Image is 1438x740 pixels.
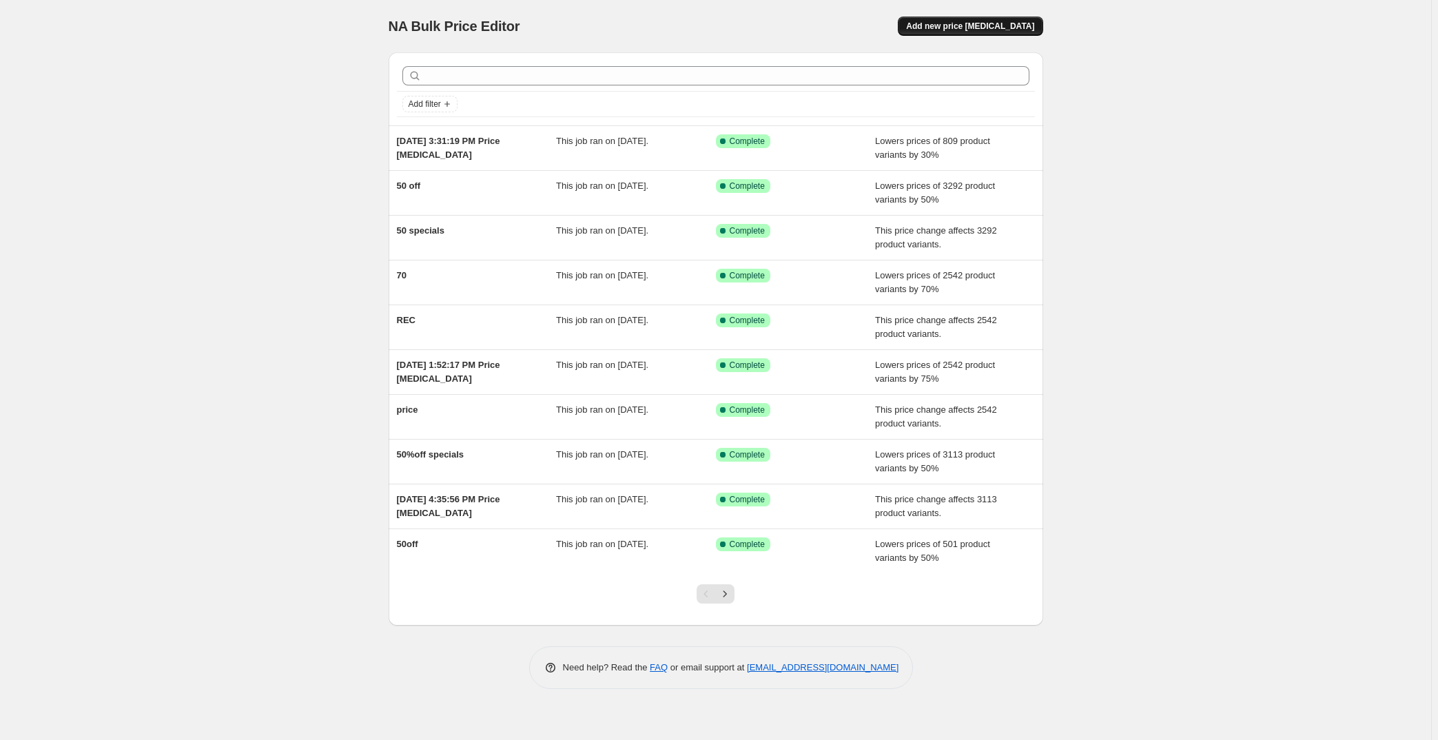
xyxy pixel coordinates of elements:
span: 50off [397,539,418,549]
span: Complete [730,360,765,371]
span: This job ran on [DATE]. [556,449,648,460]
button: Add filter [402,96,458,112]
span: Lowers prices of 809 product variants by 30% [875,136,990,160]
span: Complete [730,225,765,236]
span: [DATE] 1:52:17 PM Price [MEDICAL_DATA] [397,360,500,384]
span: This price change affects 3292 product variants. [875,225,997,249]
span: Complete [730,270,765,281]
span: Complete [730,136,765,147]
span: Lowers prices of 3292 product variants by 50% [875,181,995,205]
span: This job ran on [DATE]. [556,404,648,415]
span: [DATE] 4:35:56 PM Price [MEDICAL_DATA] [397,494,500,518]
span: This job ran on [DATE]. [556,181,648,191]
span: This price change affects 2542 product variants. [875,404,997,429]
span: Add filter [409,99,441,110]
button: Next [715,584,735,604]
span: Complete [730,181,765,192]
span: Complete [730,315,765,326]
span: 50 specials [397,225,444,236]
span: or email support at [668,662,747,672]
span: This price change affects 2542 product variants. [875,315,997,339]
span: Lowers prices of 501 product variants by 50% [875,539,990,563]
nav: Pagination [697,584,735,604]
span: 50 off [397,181,421,191]
span: This job ran on [DATE]. [556,270,648,280]
a: FAQ [650,662,668,672]
span: Complete [730,539,765,550]
span: This job ran on [DATE]. [556,225,648,236]
span: This price change affects 3113 product variants. [875,494,997,518]
span: Complete [730,494,765,505]
span: This job ran on [DATE]. [556,539,648,549]
span: This job ran on [DATE]. [556,494,648,504]
a: [EMAIL_ADDRESS][DOMAIN_NAME] [747,662,898,672]
span: Lowers prices of 2542 product variants by 75% [875,360,995,384]
span: Complete [730,404,765,415]
span: This job ran on [DATE]. [556,360,648,370]
span: Complete [730,449,765,460]
span: This job ran on [DATE]. [556,136,648,146]
span: [DATE] 3:31:19 PM Price [MEDICAL_DATA] [397,136,500,160]
span: REC [397,315,415,325]
span: price [397,404,418,415]
span: Add new price [MEDICAL_DATA] [906,21,1034,32]
button: Add new price [MEDICAL_DATA] [898,17,1042,36]
span: 50%off specials [397,449,464,460]
span: Need help? Read the [563,662,650,672]
span: NA Bulk Price Editor [389,19,520,34]
span: This job ran on [DATE]. [556,315,648,325]
span: Lowers prices of 3113 product variants by 50% [875,449,995,473]
span: 70 [397,270,407,280]
span: Lowers prices of 2542 product variants by 70% [875,270,995,294]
